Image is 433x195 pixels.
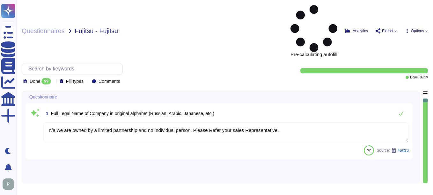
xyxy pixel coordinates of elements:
button: Analytics [345,28,368,33]
button: user [1,177,18,191]
input: Search by keywords [25,63,122,75]
span: Questionnaires [22,28,65,34]
textarea: n/a we are owned by a limited partnership and no individual person. Please Refer your sales Repre... [43,122,409,142]
span: Pre-calculating autofill [290,5,337,57]
span: Fujitsu - Fujitsu [75,28,118,34]
span: 1 [43,111,48,116]
span: Comments [99,79,120,83]
span: Questionnaire [29,95,57,99]
span: Fujitsu [398,148,409,152]
span: Fill types [66,79,84,83]
img: user [3,178,14,190]
span: 92 [367,148,371,152]
div: 99 [41,78,51,84]
span: Full Legal Name of Company in original alphabet (Russian, Arabic, Japanese, etc.) [51,111,214,116]
span: Source: [377,148,409,153]
span: Analytics [353,29,368,33]
span: Export [382,29,393,33]
span: Done [30,79,40,83]
span: 99 / 99 [420,76,428,79]
span: Done: [410,76,419,79]
span: Options [411,29,424,33]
